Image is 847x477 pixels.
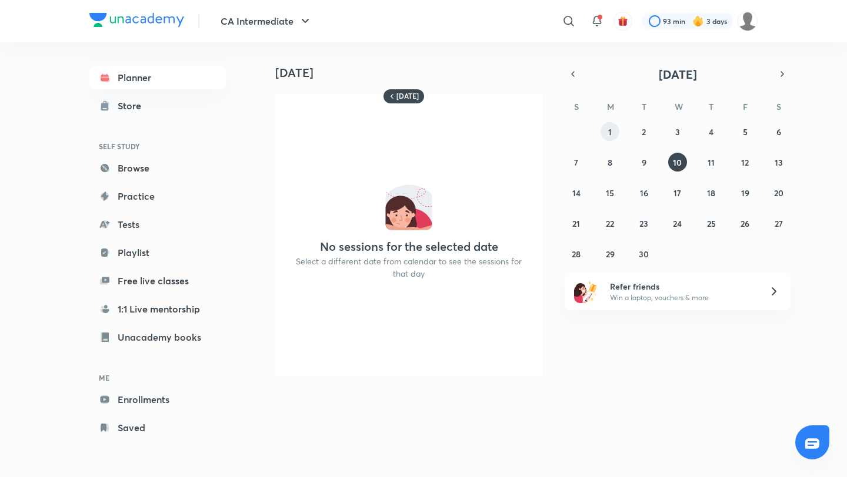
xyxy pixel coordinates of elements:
[675,101,683,112] abbr: Wednesday
[567,214,586,233] button: September 21, 2025
[89,184,226,208] a: Practice
[736,214,755,233] button: September 26, 2025
[736,122,755,141] button: September 5, 2025
[707,187,715,199] abbr: September 18, 2025
[642,101,646,112] abbr: Tuesday
[618,16,628,26] img: avatar
[89,136,226,156] h6: SELF STUDY
[709,101,713,112] abbr: Thursday
[89,388,226,411] a: Enrollments
[572,187,581,199] abbr: September 14, 2025
[741,187,749,199] abbr: September 19, 2025
[610,280,755,293] h6: Refer friends
[608,126,612,137] abbr: September 1, 2025
[635,153,653,172] button: September 9, 2025
[741,218,749,229] abbr: September 26, 2025
[668,183,687,202] button: September 17, 2025
[769,214,788,233] button: September 27, 2025
[769,122,788,141] button: September 6, 2025
[89,156,226,180] a: Browse
[741,157,749,168] abbr: September 12, 2025
[639,248,649,260] abbr: September 30, 2025
[320,240,498,254] h4: No sessions for the selected date
[289,255,528,280] p: Select a different date from calendar to see the sessions for that day
[708,157,715,168] abbr: September 11, 2025
[668,214,687,233] button: September 24, 2025
[635,214,653,233] button: September 23, 2025
[567,183,586,202] button: September 14, 2025
[775,218,783,229] abbr: September 27, 2025
[640,187,648,199] abbr: September 16, 2025
[692,15,704,27] img: streak
[668,122,687,141] button: September 3, 2025
[775,157,783,168] abbr: September 13, 2025
[118,99,148,113] div: Store
[574,280,598,303] img: referral
[738,11,758,31] img: Jyoti
[642,126,646,137] abbr: September 2, 2025
[635,183,653,202] button: September 16, 2025
[736,153,755,172] button: September 12, 2025
[673,157,682,168] abbr: September 10, 2025
[606,248,615,260] abbr: September 29, 2025
[89,416,226,439] a: Saved
[89,213,226,236] a: Tests
[769,153,788,172] button: September 13, 2025
[635,122,653,141] button: September 2, 2025
[702,214,721,233] button: September 25, 2025
[581,66,774,82] button: [DATE]
[601,122,619,141] button: September 1, 2025
[707,218,716,229] abbr: September 25, 2025
[601,214,619,233] button: September 22, 2025
[607,101,614,112] abbr: Monday
[709,126,713,137] abbr: September 4, 2025
[89,13,184,30] a: Company Logo
[574,101,579,112] abbr: Sunday
[702,122,721,141] button: September 4, 2025
[610,293,755,303] p: Win a laptop, vouchers & more
[673,218,682,229] abbr: September 24, 2025
[675,126,680,137] abbr: September 3, 2025
[608,157,612,168] abbr: September 8, 2025
[601,244,619,263] button: September 29, 2025
[89,325,226,349] a: Unacademy books
[776,101,781,112] abbr: Saturday
[668,153,687,172] button: September 10, 2025
[736,183,755,202] button: September 19, 2025
[89,297,226,321] a: 1:1 Live mentorship
[572,248,581,260] abbr: September 28, 2025
[89,269,226,293] a: Free live classes
[275,66,552,80] h4: [DATE]
[385,183,432,230] img: No events
[214,9,319,33] button: CA Intermediate
[769,183,788,202] button: September 20, 2025
[774,187,783,199] abbr: September 20, 2025
[702,183,721,202] button: September 18, 2025
[89,13,184,27] img: Company Logo
[567,153,586,172] button: September 7, 2025
[613,12,632,31] button: avatar
[574,157,578,168] abbr: September 7, 2025
[659,66,697,82] span: [DATE]
[743,101,748,112] abbr: Friday
[89,241,226,264] a: Playlist
[89,66,226,89] a: Planner
[606,187,614,199] abbr: September 15, 2025
[396,92,419,101] h6: [DATE]
[642,157,646,168] abbr: September 9, 2025
[635,244,653,263] button: September 30, 2025
[673,187,681,199] abbr: September 17, 2025
[639,218,648,229] abbr: September 23, 2025
[776,126,781,137] abbr: September 6, 2025
[743,126,748,137] abbr: September 5, 2025
[702,153,721,172] button: September 11, 2025
[606,218,614,229] abbr: September 22, 2025
[601,153,619,172] button: September 8, 2025
[567,244,586,263] button: September 28, 2025
[89,368,226,388] h6: ME
[601,183,619,202] button: September 15, 2025
[572,218,580,229] abbr: September 21, 2025
[89,94,226,117] a: Store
